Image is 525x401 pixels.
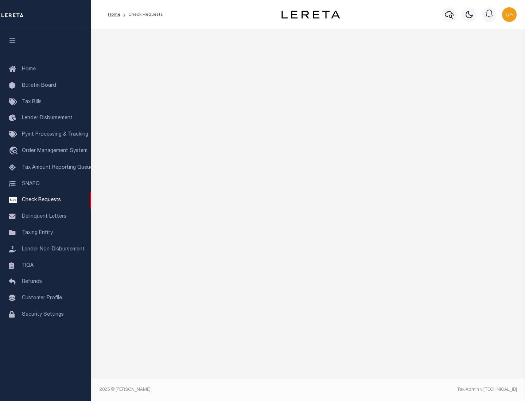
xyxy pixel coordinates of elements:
img: logo-dark.svg [281,11,340,19]
div: Tax Admin v.[TECHNICAL_ID] [314,386,517,393]
span: Order Management System [22,148,87,153]
span: Home [22,67,36,72]
span: SNAPQ [22,181,40,186]
div: 2025 © [PERSON_NAME]. [94,386,308,393]
span: Tax Amount Reporting Queue [22,165,93,170]
span: Taxing Entity [22,230,53,235]
span: Lender Non-Disbursement [22,247,85,252]
a: Home [108,12,120,17]
span: Customer Profile [22,296,62,301]
span: TIQA [22,263,34,268]
span: Pymt Processing & Tracking [22,132,88,137]
span: Lender Disbursement [22,116,73,121]
img: svg+xml;base64,PHN2ZyB4bWxucz0iaHR0cDovL3d3dy53My5vcmcvMjAwMC9zdmciIHBvaW50ZXItZXZlbnRzPSJub25lIi... [502,7,517,22]
span: Security Settings [22,312,64,317]
i: travel_explore [9,147,20,156]
span: Tax Bills [22,100,42,105]
li: Check Requests [120,11,163,18]
span: Bulletin Board [22,83,56,88]
span: Refunds [22,279,42,284]
span: Delinquent Letters [22,214,66,219]
span: Check Requests [22,198,61,203]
